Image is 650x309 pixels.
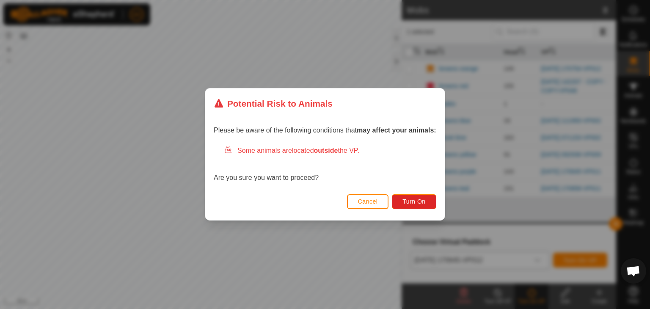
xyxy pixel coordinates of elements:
[621,258,646,284] a: Open chat
[392,194,436,209] button: Turn On
[314,147,338,154] strong: outside
[214,127,436,134] span: Please be aware of the following conditions that
[292,147,359,154] span: located the VP.
[224,146,436,156] div: Some animals are
[403,199,426,205] span: Turn On
[358,199,378,205] span: Cancel
[357,127,436,134] strong: may affect your animals:
[214,97,333,110] div: Potential Risk to Animals
[214,146,436,183] div: Are you sure you want to proceed?
[347,194,389,209] button: Cancel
